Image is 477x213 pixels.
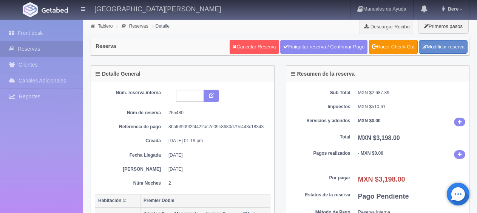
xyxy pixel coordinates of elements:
[446,6,458,12] span: Bere
[100,180,161,187] dt: Núm Noches
[94,4,221,13] h4: [GEOGRAPHIC_DATA][PERSON_NAME]
[358,90,466,96] dd: MXN $2,687.39
[168,152,265,159] dd: [DATE]
[358,151,383,156] b: - MXN $0.00
[358,135,400,141] b: MXN $3,198.00
[358,176,405,183] b: MXN $3,198.00
[100,166,161,173] dt: [PERSON_NAME]
[100,124,161,130] dt: Referencia de pago
[168,166,265,173] dd: [DATE]
[96,44,116,49] h4: Reserva
[419,40,468,54] a: Modificar reserva
[290,118,350,124] dt: Servicios y adendos
[98,198,127,203] b: Habitación 1:
[100,110,161,116] dt: Núm de reserva
[290,175,350,181] dt: Por pagar
[358,104,466,110] dd: MXN $510.61
[418,19,469,34] button: Primeros pasos
[290,150,350,157] dt: Pagos realizados
[280,40,367,54] a: Finiquitar reserva / Confirmar Pago
[140,194,270,207] th: Premier Doble
[291,71,355,77] h4: Resumen de la reserva
[230,40,279,54] a: Cancelar Reserva
[168,180,265,187] dd: 2
[168,138,265,144] dd: [DATE] 01:19 pm
[129,23,148,29] a: Reservas
[96,71,140,77] h4: Detalle General
[290,90,350,96] dt: Sub Total
[168,124,265,130] dd: 8bbf69f09f2f4422ac2e09e8680d79e443c18343
[369,40,418,54] a: Hacer Check-Out
[290,192,350,198] dt: Estatus de la reserva
[100,138,161,144] dt: Creada
[290,104,350,110] dt: Impuestos
[290,134,350,140] dt: Total
[42,7,68,13] img: Getabed
[358,118,381,123] b: MXN $0.00
[98,23,113,29] a: Tablero
[360,19,414,34] a: Descargar Recibo
[100,90,161,96] dt: Núm. reserva interna
[100,152,161,159] dt: Fecha Llegada
[150,22,171,30] li: Detalle
[168,110,265,116] dd: 265480
[358,193,409,200] b: Pago Pendiente
[23,2,38,17] img: Getabed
